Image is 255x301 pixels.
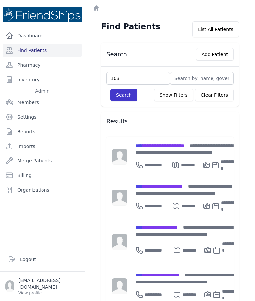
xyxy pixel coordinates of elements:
[112,190,127,206] img: person-242608b1a05df3501eefc295dc1bc67a.jpg
[106,117,234,125] h3: Results
[3,154,82,167] a: Merge Patients
[18,277,79,290] p: [EMAIL_ADDRESS][DOMAIN_NAME]
[110,89,137,101] button: Search
[195,89,234,101] button: Clear Filters
[192,21,239,37] div: List All Patients
[3,58,82,72] a: Pharmacy
[3,73,82,86] a: Inventory
[3,7,82,22] img: Medical Missions EMR
[5,277,79,296] a: [EMAIL_ADDRESS][DOMAIN_NAME] View profile
[170,72,234,85] input: Search by: name, government id or phone
[154,89,193,101] button: Show Filters
[106,50,127,58] h3: Search
[5,253,79,266] a: Logout
[112,234,127,250] img: person-242608b1a05df3501eefc295dc1bc67a.jpg
[196,48,234,61] button: Add Patient
[112,278,127,294] img: person-242608b1a05df3501eefc295dc1bc67a.jpg
[3,29,82,42] a: Dashboard
[32,88,52,94] span: Admin
[3,110,82,124] a: Settings
[112,149,127,165] img: person-242608b1a05df3501eefc295dc1bc67a.jpg
[3,169,82,182] a: Billing
[3,44,82,57] a: Find Patients
[3,140,82,153] a: Imports
[101,21,160,32] h1: Find Patients
[3,183,82,197] a: Organizations
[106,72,170,85] input: Find by: id
[3,96,82,109] a: Members
[18,290,79,296] p: View profile
[3,125,82,138] a: Reports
